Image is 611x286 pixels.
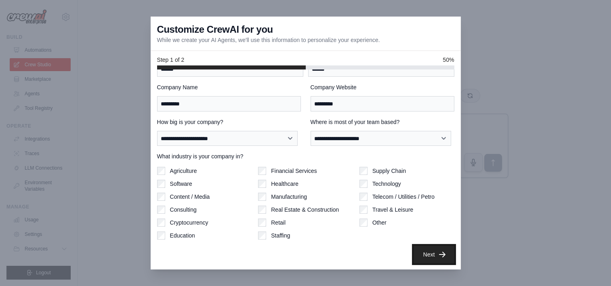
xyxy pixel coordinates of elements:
label: Other [372,219,386,227]
label: Content / Media [170,193,210,201]
label: Technology [372,180,401,188]
span: 50% [443,56,454,64]
label: How big is your company? [157,118,301,126]
label: Real Estate & Construction [271,206,339,214]
label: Where is most of your team based? [311,118,454,126]
h3: Customize CrewAI for you [157,23,273,36]
button: Next [414,246,454,263]
label: What industry is your company in? [157,152,454,160]
label: Education [170,231,195,240]
label: Company Name [157,83,301,91]
label: Cryptocurrency [170,219,208,227]
span: Step 1 of 2 [157,56,185,64]
label: Consulting [170,206,197,214]
label: Agriculture [170,167,197,175]
iframe: Chat Widget [571,247,611,286]
label: Financial Services [271,167,317,175]
label: Supply Chain [372,167,406,175]
label: Staffing [271,231,290,240]
label: Healthcare [271,180,298,188]
label: Travel & Leisure [372,206,413,214]
p: While we create your AI Agents, we'll use this information to personalize your experience. [157,36,380,44]
label: Company Website [311,83,454,91]
label: Telecom / Utilities / Petro [372,193,435,201]
label: Retail [271,219,286,227]
label: Software [170,180,192,188]
label: Manufacturing [271,193,307,201]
